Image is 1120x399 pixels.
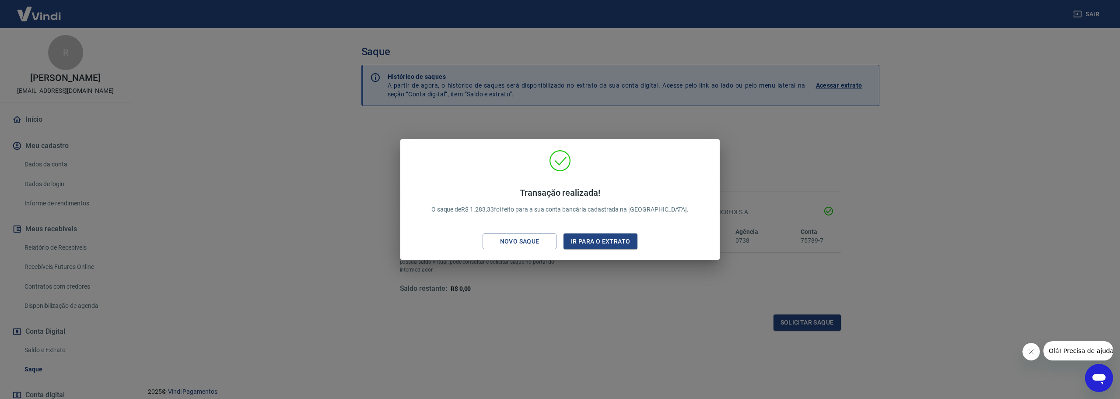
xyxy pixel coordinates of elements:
button: Novo saque [483,233,556,250]
div: Novo saque [490,236,550,247]
button: Ir para o extrato [563,233,637,250]
iframe: Botão para abrir a janela de mensagens [1085,364,1113,392]
iframe: Mensagem da empresa [1043,341,1113,360]
iframe: Fechar mensagem [1022,343,1040,360]
span: Olá! Precisa de ajuda? [5,6,73,13]
p: O saque de R$ 1.283,33 foi feito para a sua conta bancária cadastrada na [GEOGRAPHIC_DATA]. [431,187,689,214]
h4: Transação realizada! [431,187,689,198]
